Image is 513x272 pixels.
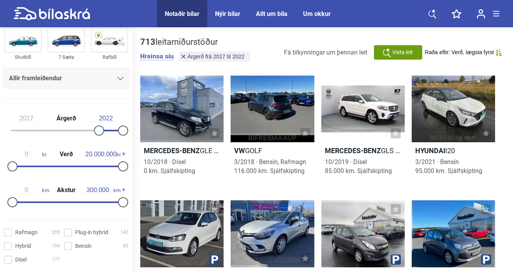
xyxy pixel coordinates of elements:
[58,151,75,157] span: Verð
[75,228,108,237] span: Plug-in hybrid
[11,187,50,194] span: km.
[231,146,314,155] h2: GOLF
[303,10,331,18] a: Um okkur
[477,9,485,19] img: user-login.svg
[481,254,491,265] img: parking.png
[11,151,47,158] span: kr.
[144,147,200,155] b: Mercedes-Benz
[52,228,60,237] span: 205
[85,151,122,158] span: kr.
[325,147,381,155] b: Mercedes-Benz
[4,53,42,62] div: Skutbíll
[75,242,92,250] span: Bensín
[187,54,244,59] span: Árgerð frá 2017 til 2022
[425,49,502,56] button: Raða eftir: Verð, lægsta fyrst
[234,147,245,155] b: VW
[52,242,60,250] span: 104
[15,228,38,237] span: Rafmagn
[52,256,60,264] span: 177
[15,256,26,264] span: Dísel
[415,147,445,155] b: Hyundai
[9,73,62,84] span: Allir framleiðendur
[231,76,314,185] a: VWGOLF3/2018 · Bensín, Rafmagn116.000 km. Sjálfskipting
[234,158,306,175] span: 3/2018 · Bensín, Rafmagn 116.000 km. Sjálfskipting
[215,10,240,18] a: Nýir bílar
[391,254,401,265] img: parking.png
[82,187,122,194] span: km.
[325,158,392,175] span: 10/2019 · Dísel 85.000 km. Sjálfskipting
[140,37,252,47] div: leitarniðurstöður
[321,146,405,155] h2: GLS 350 D 4MATIC
[256,10,287,18] a: Allt um bíla
[415,158,482,175] span: 3/2021 · Bensín 95.000 km. Sjálfskipting
[165,10,199,18] a: Notaðir bílar
[140,76,224,185] a: Mercedes-BenzGLE 350 D 4MATIC10/2018 · Dísel0 km. Sjálfskipting
[179,51,250,62] button: Árgerð frá 2017 til 2022
[284,49,367,56] span: Fá tilkynningar um þennan leit
[412,76,495,185] a: HyundaiI203/2021 · Bensín95.000 km. Sjálfskipting
[321,76,405,185] a: Mercedes-BenzGLS 350 D 4MATIC10/2019 · Dísel85.000 km. Sjálfskipting
[123,242,129,250] span: 85
[140,37,155,47] b: 713
[15,242,31,250] span: Hybrid
[412,146,495,155] h2: I20
[120,228,129,237] span: 142
[210,254,220,265] img: parking.png
[140,146,224,155] h2: GLE 350 D 4MATIC
[91,53,128,62] div: Rafbíll
[144,158,195,175] span: 10/2018 · Dísel 0 km. Sjálfskipting
[48,53,85,62] div: 7 Sæta
[55,115,78,122] span: Árgerð
[392,48,413,57] span: Vista leit
[140,53,174,60] button: Hreinsa síu
[425,49,494,56] span: Raða eftir: Verð, lægsta fyrst
[55,187,78,193] span: Akstur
